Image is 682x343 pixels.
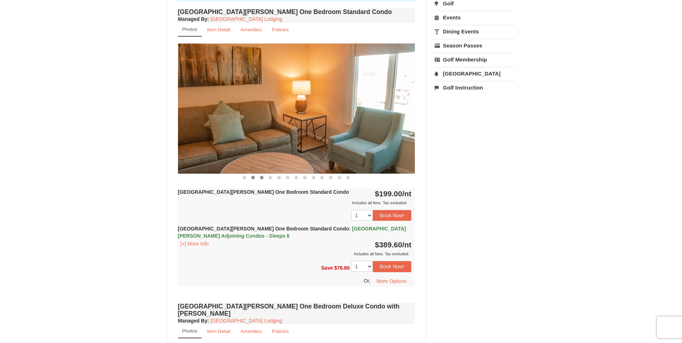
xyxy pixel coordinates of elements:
small: Policies [272,27,289,32]
small: Item Detail [207,27,230,32]
span: Save [321,265,333,271]
span: : [349,226,351,232]
a: Amenities [236,324,267,338]
strong: : [178,318,209,324]
button: Book Now! [373,261,412,272]
a: Amenities [236,23,267,37]
div: Includes all fees. Tax excluded. [178,250,412,257]
a: [GEOGRAPHIC_DATA] [435,67,515,80]
small: Amenities [241,329,262,334]
a: Dining Events [435,25,515,38]
small: Item Detail [207,329,230,334]
span: Managed By [178,16,207,22]
strong: : [178,16,209,22]
a: Golf Instruction [435,81,515,94]
h4: [GEOGRAPHIC_DATA][PERSON_NAME] One Bedroom Standard Condo [178,8,415,15]
a: Golf Membership [435,53,515,66]
strong: [GEOGRAPHIC_DATA][PERSON_NAME] One Bedroom Standard Condo [178,189,349,195]
small: Photos [182,27,197,32]
span: Managed By [178,318,207,324]
span: /nt [402,241,412,249]
a: Photos [178,324,202,338]
a: Season Passes [435,39,515,52]
a: [GEOGRAPHIC_DATA] Lodging [211,318,282,324]
button: [+] More Info [178,240,211,248]
h4: [GEOGRAPHIC_DATA][PERSON_NAME] One Bedroom Deluxe Condo with [PERSON_NAME] [178,303,415,317]
a: Item Detail [202,324,235,338]
small: Amenities [241,27,262,32]
img: 18876286-190-c668afff.jpg [178,44,415,173]
a: Item Detail [202,23,235,37]
strong: $199.00 [375,189,412,198]
a: Policies [267,324,293,338]
span: $389.60 [375,241,402,249]
button: Book Now! [373,210,412,221]
span: /nt [402,189,412,198]
strong: [GEOGRAPHIC_DATA][PERSON_NAME] One Bedroom Standard Condo [178,226,406,239]
button: More Options [372,276,411,287]
span: $76.80 [334,265,350,271]
span: Or, [364,278,371,283]
a: [GEOGRAPHIC_DATA] Lodging [211,16,282,22]
div: Includes all fees. Tax excluded. [178,199,412,206]
small: Photos [182,328,197,334]
a: Photos [178,23,202,37]
a: Events [435,11,515,24]
small: Policies [272,329,289,334]
a: Policies [267,23,293,37]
